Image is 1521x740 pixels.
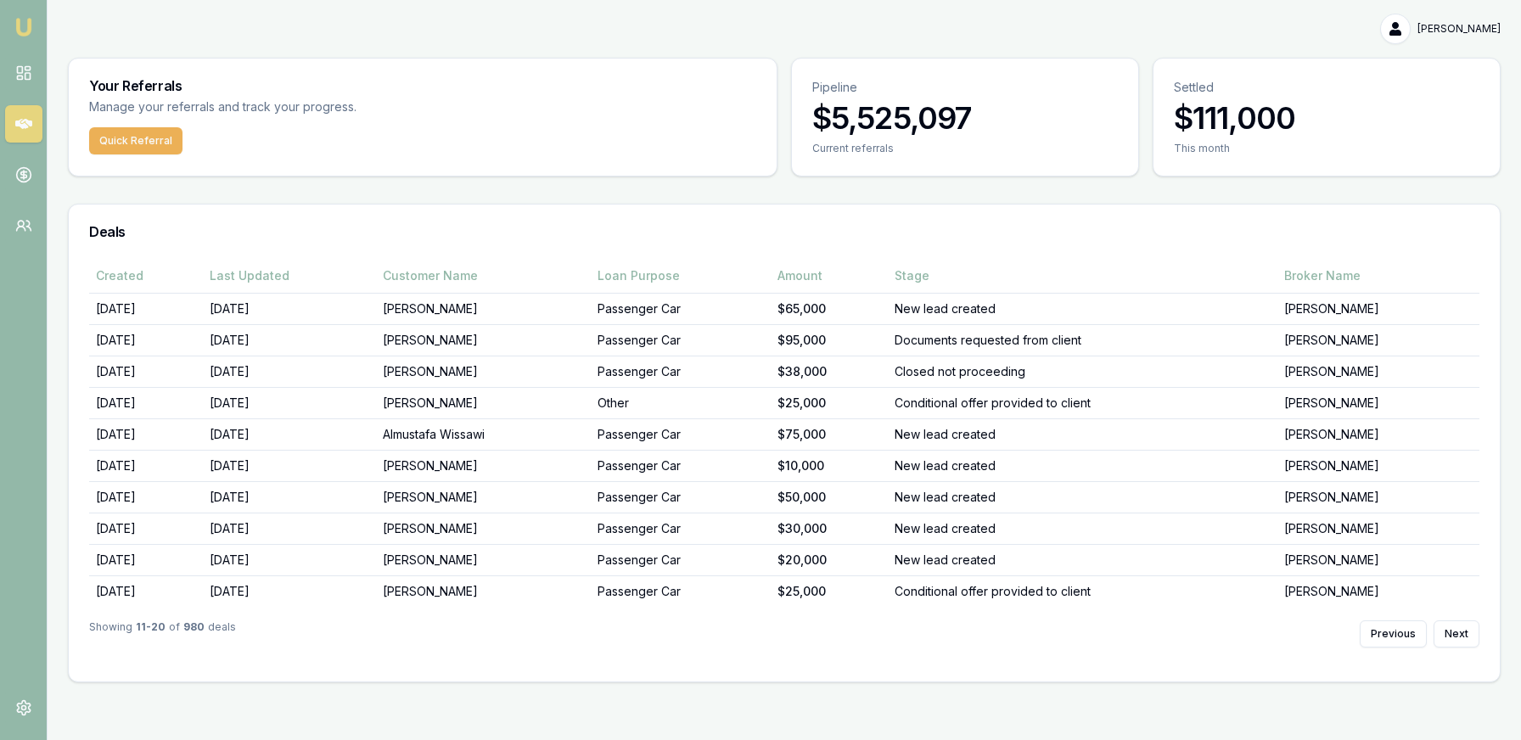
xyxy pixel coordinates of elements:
strong: 11 - 20 [136,620,166,647]
div: $50,000 [777,489,881,506]
td: [PERSON_NAME] [376,513,591,544]
td: Documents requested from client [888,324,1277,356]
div: Stage [895,267,1271,284]
td: [PERSON_NAME] [376,356,591,387]
td: [PERSON_NAME] [1277,481,1479,513]
button: Quick Referral [89,127,182,154]
td: New lead created [888,418,1277,450]
div: $65,000 [777,300,881,317]
td: [DATE] [203,450,377,481]
div: Broker Name [1284,267,1473,284]
td: Passenger Car [591,544,771,575]
td: [DATE] [203,324,377,356]
td: [DATE] [89,356,203,387]
td: Passenger Car [591,418,771,450]
td: New lead created [888,293,1277,324]
td: [DATE] [203,418,377,450]
td: [DATE] [89,418,203,450]
p: Manage your referrals and track your progress. [89,98,524,117]
td: New lead created [888,481,1277,513]
div: $25,000 [777,583,881,600]
td: [PERSON_NAME] [1277,356,1479,387]
td: [PERSON_NAME] [376,544,591,575]
td: [DATE] [89,324,203,356]
td: Passenger Car [591,481,771,513]
div: $95,000 [777,332,881,349]
h3: Your Referrals [89,79,756,92]
td: Other [591,387,771,418]
td: [PERSON_NAME] [1277,450,1479,481]
p: Pipeline [812,79,1118,96]
div: Last Updated [210,267,370,284]
div: $25,000 [777,395,881,412]
td: [DATE] [89,575,203,607]
div: Created [96,267,196,284]
td: [DATE] [203,293,377,324]
td: [DATE] [89,544,203,575]
td: [PERSON_NAME] [1277,387,1479,418]
td: [DATE] [203,356,377,387]
td: [PERSON_NAME] [376,293,591,324]
td: [PERSON_NAME] [1277,418,1479,450]
td: Passenger Car [591,324,771,356]
td: Closed not proceeding [888,356,1277,387]
div: $10,000 [777,457,881,474]
td: [DATE] [89,450,203,481]
td: [DATE] [89,513,203,544]
td: [DATE] [203,575,377,607]
div: Showing of deals [89,620,236,647]
div: $20,000 [777,552,881,569]
td: [DATE] [89,387,203,418]
td: [PERSON_NAME] [1277,324,1479,356]
td: [PERSON_NAME] [376,387,591,418]
div: Current referrals [812,142,1118,155]
td: New lead created [888,513,1277,544]
span: [PERSON_NAME] [1417,22,1501,36]
td: [PERSON_NAME] [1277,575,1479,607]
div: Customer Name [383,267,584,284]
td: New lead created [888,450,1277,481]
h3: Deals [89,225,1479,238]
p: Settled [1174,79,1479,96]
td: Conditional offer provided to client [888,575,1277,607]
td: Passenger Car [591,575,771,607]
td: Passenger Car [591,450,771,481]
strong: 980 [183,620,205,647]
div: $75,000 [777,426,881,443]
td: [DATE] [203,387,377,418]
td: [DATE] [203,544,377,575]
td: [PERSON_NAME] [376,450,591,481]
div: Amount [777,267,881,284]
td: [DATE] [89,481,203,513]
div: $30,000 [777,520,881,537]
img: emu-icon-u.png [14,17,34,37]
td: Almustafa Wissawi [376,418,591,450]
td: Passenger Car [591,513,771,544]
div: $38,000 [777,363,881,380]
button: Next [1434,620,1479,647]
td: Passenger Car [591,356,771,387]
td: [PERSON_NAME] [1277,293,1479,324]
button: Previous [1360,620,1427,647]
td: Conditional offer provided to client [888,387,1277,418]
td: [DATE] [203,481,377,513]
td: [PERSON_NAME] [376,575,591,607]
td: Passenger Car [591,293,771,324]
td: [DATE] [89,293,203,324]
td: [PERSON_NAME] [376,324,591,356]
td: New lead created [888,544,1277,575]
h3: $111,000 [1174,101,1479,135]
td: [PERSON_NAME] [1277,544,1479,575]
div: This month [1174,142,1479,155]
div: Loan Purpose [598,267,764,284]
h3: $5,525,097 [812,101,1118,135]
td: [DATE] [203,513,377,544]
td: [PERSON_NAME] [376,481,591,513]
td: [PERSON_NAME] [1277,513,1479,544]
